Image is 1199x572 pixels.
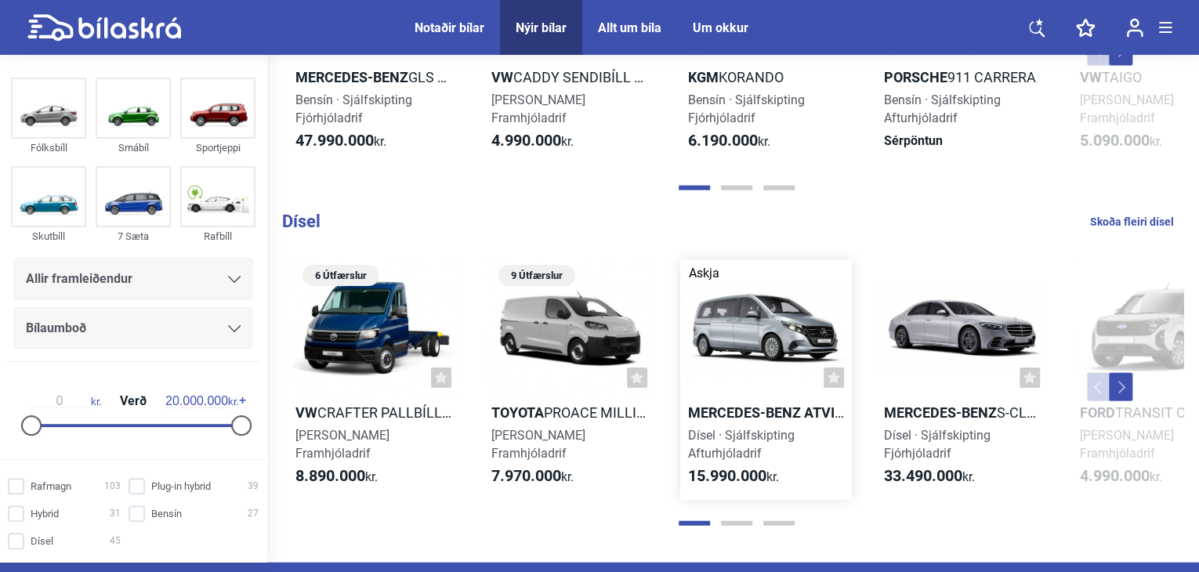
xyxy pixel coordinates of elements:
span: 6 Útfærslur [310,265,371,286]
span: Rafmagn [31,478,71,494]
div: Fólksbíll [11,139,86,157]
b: 4.990.000 [491,131,561,150]
span: Hybrid [31,505,59,522]
button: Page 2 [721,186,752,190]
div: Smábíl [96,139,171,157]
span: [PERSON_NAME] Framhjóladrif [1080,92,1174,125]
b: 8.890.000 [295,466,365,485]
div: Sérpöntun [877,132,1048,150]
b: Porsche [884,69,947,85]
h2: GLS AMG 63 4MATIC [288,68,459,86]
button: Page 1 [679,186,710,190]
span: Dísel · Sjálfskipting Afturhjóladrif [687,428,794,461]
div: Sportjeppi [180,139,255,157]
span: 27 [248,505,259,522]
span: kr. [491,132,574,150]
b: 7.970.000 [491,466,561,485]
b: 6.190.000 [687,131,757,150]
b: VW [295,404,317,421]
span: Plug-in hybrid [151,478,211,494]
span: Bensín · Sjálfskipting Fjórhjóladrif [687,92,804,125]
b: 33.490.000 [884,466,962,485]
a: Notaðir bílar [415,20,484,35]
span: kr. [295,467,378,486]
b: Ford [1080,404,1115,421]
span: [PERSON_NAME] Framhjóladrif [491,92,585,125]
button: Next [1109,373,1132,401]
b: Dísel [282,212,321,231]
button: Previous [1087,373,1110,401]
span: Bensín · Sjálfskipting Fjórhjóladrif [295,92,412,125]
b: Mercedes-Benz [295,69,408,85]
span: [PERSON_NAME] Framhjóladrif [1080,428,1174,461]
button: Page 2 [721,521,752,526]
span: 9 Útfærslur [506,265,567,286]
a: Um okkur [693,20,748,35]
b: VW [1080,69,1102,85]
h2: 911 Carrera [877,68,1048,86]
div: Skutbíll [11,227,86,245]
a: 6 ÚtfærslurVWCrafter pallbíll Single Cap[PERSON_NAME]Framhjóladrif8.890.000kr. [288,259,459,501]
span: kr. [1080,132,1162,150]
button: Page 3 [763,521,795,526]
span: Dísel · Sjálfskipting Fjórhjóladrif [884,428,991,461]
span: [PERSON_NAME] Framhjóladrif [491,428,585,461]
div: Rafbíll [180,227,255,245]
h2: Korando [680,68,851,86]
span: [PERSON_NAME] Framhjóladrif [295,428,389,461]
h2: S-Class 450d 4MATIC Long [877,404,1048,422]
span: Bensín · Sjálfskipting Afturhjóladrif [884,92,1001,125]
span: kr. [491,467,574,486]
span: kr. [687,132,770,150]
span: kr. [28,394,101,408]
span: kr. [1080,467,1162,486]
a: Skoða fleiri dísel [1090,212,1174,232]
span: 31 [110,505,121,522]
span: kr. [884,467,975,486]
span: Verð [116,395,150,407]
span: 103 [104,478,121,494]
img: user-login.svg [1126,18,1143,38]
b: VW [491,69,513,85]
span: Allir framleiðendur [26,268,132,290]
a: Nýir bílar [516,20,567,35]
b: KGM [687,69,718,85]
b: Mercedes-Benz Atvinnubílar [687,404,902,421]
div: 7 Sæta [96,227,171,245]
b: 5.090.000 [1080,131,1150,150]
span: Bensín [151,505,182,522]
h2: Proace Millilangur [484,404,655,422]
a: 9 ÚtfærslurToyotaProace Millilangur[PERSON_NAME]Framhjóladrif7.970.000kr. [484,259,655,501]
div: Askja [688,267,719,280]
b: 4.990.000 [1080,466,1150,485]
span: kr. [165,394,238,408]
span: 39 [248,478,259,494]
h2: Crafter pallbíll Single Cap [288,404,459,422]
span: Dísel [31,533,53,549]
button: Page 1 [679,521,710,526]
b: 15.990.000 [687,466,766,485]
span: kr. [687,467,778,486]
b: 47.990.000 [295,131,374,150]
h2: Caddy sendibíll Cargo [484,68,655,86]
a: Allt um bíla [598,20,661,35]
h2: V-Class 220d millilangur [680,404,851,422]
span: kr. [295,132,386,150]
b: Mercedes-Benz [884,404,997,421]
a: Mercedes-BenzS-Class 450d 4MATIC LongDísel · SjálfskiptingFjórhjóladrif33.490.000kr. [877,259,1048,501]
span: Bílaumboð [26,317,86,339]
span: 45 [110,533,121,549]
button: Page 3 [763,186,795,190]
b: Toyota [491,404,544,421]
a: AskjaMercedes-Benz AtvinnubílarV-Class 220d millilangurDísel · SjálfskiptingAfturhjóladrif15.990.... [680,259,851,501]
